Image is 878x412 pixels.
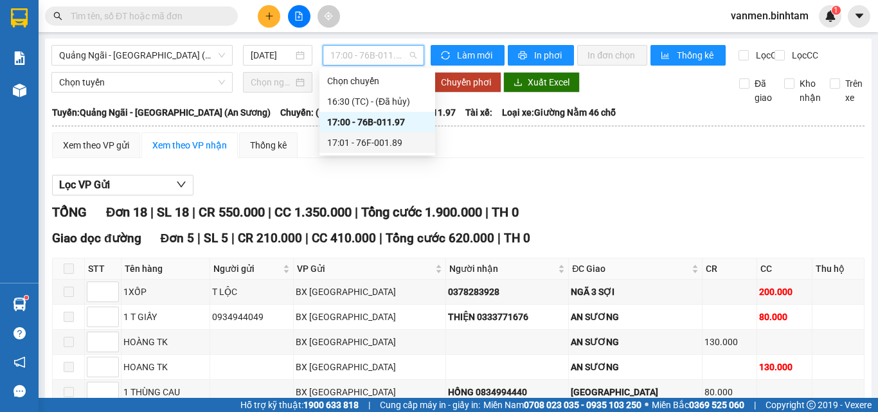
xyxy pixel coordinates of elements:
[571,310,699,324] div: AN SƯƠNG
[238,231,302,246] span: CR 210.000
[449,262,555,276] span: Người nhận
[123,335,208,349] div: HOÀNG TK
[807,400,816,409] span: copyright
[330,46,417,65] span: 17:00 - 76B-011.97
[319,71,435,91] div: Chọn chuyến
[197,231,201,246] span: |
[52,175,193,195] button: Lọc VP Gửi
[157,204,189,220] span: SL 18
[13,51,26,65] img: solution-icon
[52,107,271,118] b: Tuyến: Quảng Ngãi - [GEOGRAPHIC_DATA] (An Sương)
[355,204,358,220] span: |
[504,231,530,246] span: TH 0
[528,75,569,89] span: Xuất Excel
[448,385,566,399] div: HỒNG 0834994440
[794,76,826,105] span: Kho nhận
[502,105,616,120] span: Loại xe: Giường Nằm 46 chỗ
[52,231,141,246] span: Giao dọc đường
[751,48,784,62] span: Lọc CR
[297,262,432,276] span: VP Gửi
[832,6,841,15] sup: 1
[296,360,443,374] div: BX [GEOGRAPHIC_DATA]
[265,12,274,21] span: plus
[59,73,225,92] span: Chọn tuyến
[123,310,208,324] div: 1 T GIẤY
[483,398,641,412] span: Miền Nam
[448,285,566,299] div: 0378283928
[721,8,819,24] span: vanmen.binhtam
[312,231,376,246] span: CC 410.000
[368,398,370,412] span: |
[296,385,443,399] div: BX [GEOGRAPHIC_DATA]
[296,335,443,349] div: BX [GEOGRAPHIC_DATA]
[661,51,672,61] span: bar-chart
[812,258,865,280] th: Thu hộ
[13,356,26,368] span: notification
[251,48,293,62] input: 13/08/2025
[274,204,352,220] span: CC 1.350.000
[303,400,359,410] strong: 1900 633 818
[448,310,566,324] div: THIỆN 0333771676
[71,9,222,23] input: Tìm tên, số ĐT hoặc mã đơn
[754,398,756,412] span: |
[13,298,26,311] img: warehouse-icon
[280,105,374,120] span: Chuyến: (17:00 [DATE])
[305,231,309,246] span: |
[324,12,333,21] span: aim
[250,138,287,152] div: Thống kê
[571,360,699,374] div: AN SƯƠNG
[258,5,280,28] button: plus
[571,285,699,299] div: NGÃ 3 SỢI
[192,204,195,220] span: |
[524,400,641,410] strong: 0708 023 035 - 0935 103 250
[508,45,574,66] button: printerIn phơi
[571,335,699,349] div: AN SƯƠNG
[759,360,810,374] div: 130.000
[361,204,482,220] span: Tổng cước 1.900.000
[327,94,427,109] div: 16:30 (TC) - (Đã hủy)
[296,285,443,299] div: BX [GEOGRAPHIC_DATA]
[240,398,359,412] span: Hỗ trợ kỹ thuật:
[204,231,228,246] span: SL 5
[431,45,505,66] button: syncLàm mới
[123,385,208,399] div: 1 THÙNG CAU
[854,10,865,22] span: caret-down
[749,76,777,105] span: Đã giao
[379,231,382,246] span: |
[386,231,494,246] span: Tổng cước 620.000
[441,51,452,61] span: sync
[380,398,480,412] span: Cung cấp máy in - giấy in:
[577,45,647,66] button: In đơn chọn
[13,84,26,97] img: warehouse-icon
[123,285,208,299] div: 1XỐP
[703,258,758,280] th: CR
[52,204,87,220] span: TỔNG
[294,380,445,405] td: BX Quảng Ngãi
[231,231,235,246] span: |
[645,402,649,408] span: ⚪️
[431,72,501,93] button: Chuyển phơi
[327,136,427,150] div: 17:01 - 76F-001.89
[704,335,755,349] div: 130.000
[53,12,62,21] span: search
[63,138,129,152] div: Xem theo VP gửi
[572,262,688,276] span: ĐC Giao
[534,48,564,62] span: In phơi
[834,6,838,15] span: 1
[24,296,28,300] sup: 1
[212,310,292,324] div: 0934944049
[759,310,810,324] div: 80.000
[294,355,445,380] td: BX Quảng Ngãi
[13,385,26,397] span: message
[704,385,755,399] div: 80.000
[11,8,28,28] img: logo-vxr
[492,204,519,220] span: TH 0
[497,231,501,246] span: |
[294,305,445,330] td: BX Quảng Ngãi
[848,5,870,28] button: caret-down
[840,76,868,105] span: Trên xe
[650,45,726,66] button: bar-chartThống kê
[652,398,744,412] span: Miền Bắc
[288,5,310,28] button: file-add
[485,204,488,220] span: |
